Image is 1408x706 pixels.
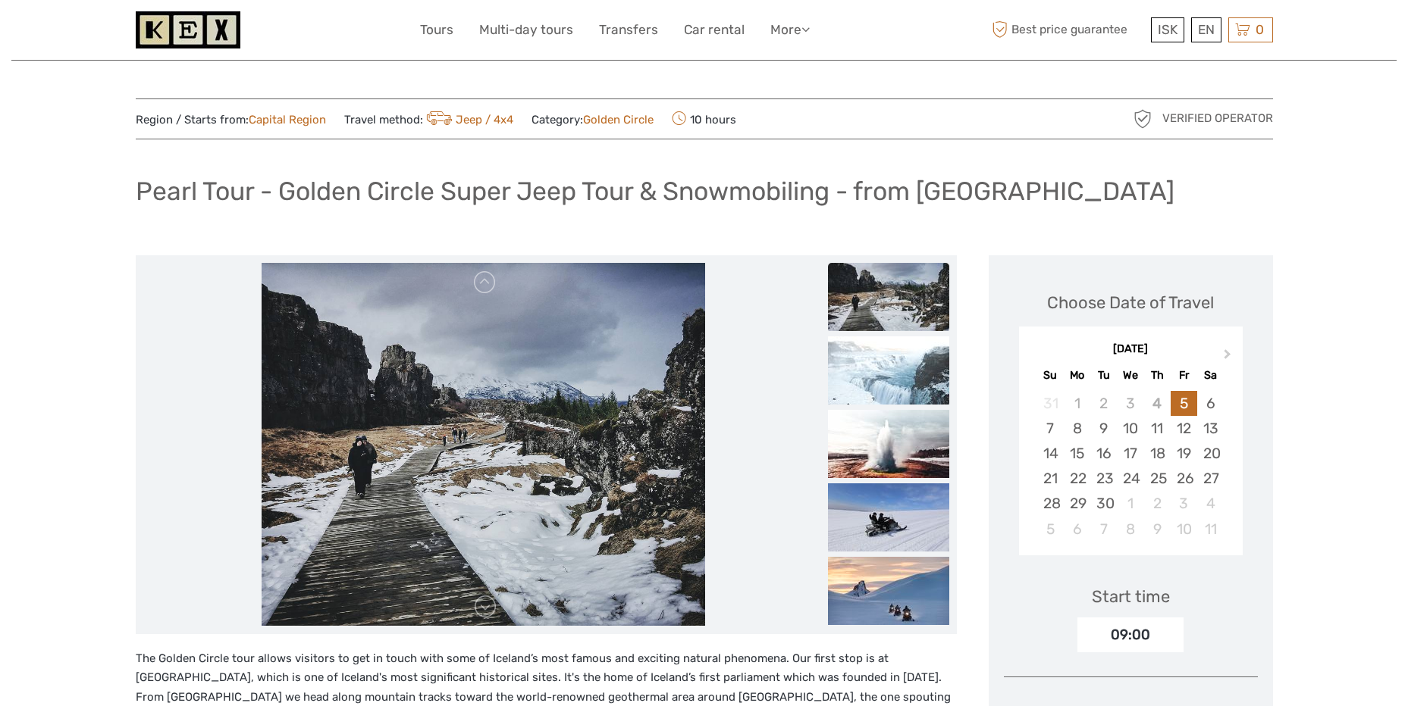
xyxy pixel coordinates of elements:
div: Fr [1171,365,1197,386]
span: 0 [1253,22,1266,37]
div: Choose Saturday, September 13th, 2025 [1197,416,1224,441]
div: Mo [1064,365,1090,386]
div: Choose Saturday, October 4th, 2025 [1197,491,1224,516]
div: Choose Wednesday, September 24th, 2025 [1117,466,1143,491]
div: Not available Thursday, September 4th, 2025 [1144,391,1171,416]
div: Choose Thursday, October 2nd, 2025 [1144,491,1171,516]
span: 10 hours [672,108,736,130]
div: Choose Saturday, September 20th, 2025 [1197,441,1224,466]
span: Best price guarantee [989,17,1147,42]
div: Choose Sunday, September 28th, 2025 [1037,491,1064,516]
div: Choose Monday, October 6th, 2025 [1064,517,1090,542]
img: d20006cff51242719c6f2951424a6da4_slider_thumbnail.jpeg [828,410,949,478]
a: Capital Region [249,113,326,127]
div: [DATE] [1019,342,1243,358]
a: Jeep / 4x4 [423,113,514,127]
div: Choose Friday, October 3rd, 2025 [1171,491,1197,516]
span: Travel method: [344,108,514,130]
div: Choose Saturday, September 6th, 2025 [1197,391,1224,416]
div: Choose Sunday, October 5th, 2025 [1037,517,1064,542]
div: Choose Tuesday, September 16th, 2025 [1090,441,1117,466]
img: f4ee769743ea48a6ad0ab2d038370ecb_slider_thumbnail.jpeg [828,263,949,331]
span: ISK [1158,22,1178,37]
div: Not available Wednesday, September 3rd, 2025 [1117,391,1143,416]
div: Choose Thursday, September 25th, 2025 [1144,466,1171,491]
div: Choose Tuesday, September 9th, 2025 [1090,416,1117,441]
div: Not available Sunday, August 31st, 2025 [1037,391,1064,416]
div: Th [1144,365,1171,386]
button: Open LiveChat chat widget [174,23,193,42]
div: Choose Sunday, September 14th, 2025 [1037,441,1064,466]
div: Choose Saturday, October 11th, 2025 [1197,517,1224,542]
div: Choose Wednesday, September 10th, 2025 [1117,416,1143,441]
div: Choose Monday, September 8th, 2025 [1064,416,1090,441]
div: Choose Tuesday, October 7th, 2025 [1090,517,1117,542]
div: We [1117,365,1143,386]
div: Choose Wednesday, October 1st, 2025 [1117,491,1143,516]
img: 639669f3b0314d81813c9e080ae6c491_slider_thumbnail.jpg [828,557,949,625]
div: Choose Thursday, October 9th, 2025 [1144,517,1171,542]
div: Choose Date of Travel [1047,291,1214,314]
button: Next Month [1217,345,1241,370]
div: Choose Friday, September 5th, 2025 [1171,391,1197,416]
div: Choose Sunday, September 7th, 2025 [1037,416,1064,441]
div: EN [1191,17,1221,42]
img: 1261-44dab5bb-39f8-40da-b0c2-4d9fce00897c_logo_small.jpg [136,11,240,48]
div: Choose Monday, September 29th, 2025 [1064,491,1090,516]
span: Region / Starts from: [136,112,326,128]
img: f15003c3cc8f47e885b70257023623dd_slider_thumbnail.jpeg [828,336,949,405]
div: month 2025-09 [1024,391,1237,542]
div: Choose Wednesday, September 17th, 2025 [1117,441,1143,466]
div: Not available Tuesday, September 2nd, 2025 [1090,391,1117,416]
img: verified_operator_grey_128.png [1130,107,1155,131]
a: Tours [420,19,453,41]
span: Verified Operator [1162,111,1273,127]
div: Choose Friday, September 12th, 2025 [1171,416,1197,441]
div: Choose Monday, September 22nd, 2025 [1064,466,1090,491]
div: 09:00 [1077,617,1184,652]
p: We're away right now. Please check back later! [21,27,171,39]
div: Choose Monday, September 15th, 2025 [1064,441,1090,466]
div: Start time [1092,585,1170,608]
div: Sa [1197,365,1224,386]
div: Choose Thursday, September 18th, 2025 [1144,441,1171,466]
img: b8822a8826ec45d5825b92fa4f601ae4_slider_thumbnail.jpg [828,483,949,551]
div: Choose Friday, September 26th, 2025 [1171,466,1197,491]
h1: Pearl Tour - Golden Circle Super Jeep Tour & Snowmobiling - from [GEOGRAPHIC_DATA] [136,176,1174,207]
a: More [770,19,810,41]
div: Choose Sunday, September 21st, 2025 [1037,466,1064,491]
a: Golden Circle [583,113,654,127]
div: Tu [1090,365,1117,386]
a: Car rental [684,19,745,41]
a: Transfers [599,19,658,41]
div: Choose Friday, September 19th, 2025 [1171,441,1197,466]
a: Multi-day tours [479,19,573,41]
div: Choose Saturday, September 27th, 2025 [1197,466,1224,491]
div: Su [1037,365,1064,386]
div: Choose Thursday, September 11th, 2025 [1144,416,1171,441]
div: Not available Monday, September 1st, 2025 [1064,391,1090,416]
div: Choose Tuesday, September 30th, 2025 [1090,491,1117,516]
img: f4ee769743ea48a6ad0ab2d038370ecb_main_slider.jpeg [262,263,704,626]
div: Choose Wednesday, October 8th, 2025 [1117,517,1143,542]
div: Choose Tuesday, September 23rd, 2025 [1090,466,1117,491]
div: Choose Friday, October 10th, 2025 [1171,517,1197,542]
span: Category: [532,112,654,128]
